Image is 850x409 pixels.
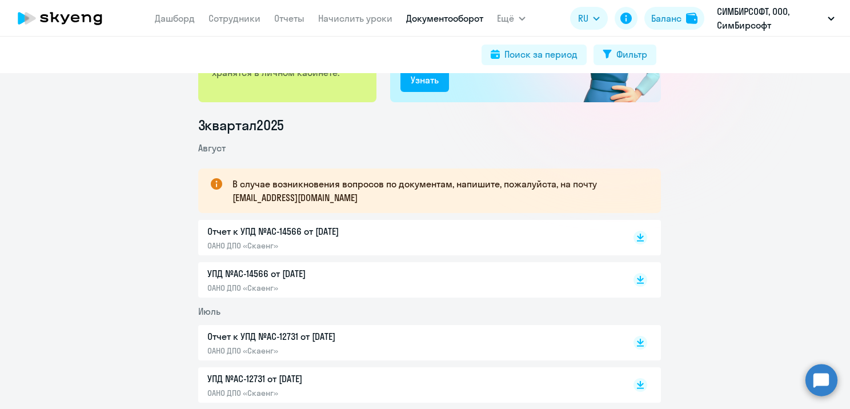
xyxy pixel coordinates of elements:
a: УПД №AC-12731 от [DATE]ОАНО ДПО «Скаенг» [207,372,610,398]
div: Баланс [651,11,681,25]
a: Отчеты [274,13,304,24]
p: ОАНО ДПО «Скаенг» [207,283,447,293]
p: В случае возникновения вопросов по документам, напишите, пожалуйста, на почту [EMAIL_ADDRESS][DOM... [232,177,640,204]
p: УПД №AC-12731 от [DATE] [207,372,447,386]
p: УПД №AC-14566 от [DATE] [207,267,447,280]
li: 3 квартал 2025 [198,116,661,134]
p: СИМБИРСОФТ, ООО, СимБирсофт [717,5,823,32]
button: Балансbalance [644,7,704,30]
a: Отчет к УПД №AC-12731 от [DATE]ОАНО ДПО «Скаенг» [207,330,610,356]
a: Отчет к УПД №AC-14566 от [DATE]ОАНО ДПО «Скаенг» [207,224,610,251]
a: Начислить уроки [318,13,392,24]
div: Узнать [411,73,439,87]
div: Фильтр [616,47,647,61]
button: RU [570,7,608,30]
p: ОАНО ДПО «Скаенг» [207,240,447,251]
img: balance [686,13,697,24]
span: RU [578,11,588,25]
p: ОАНО ДПО «Скаенг» [207,346,447,356]
span: Ещё [497,11,514,25]
a: Документооборот [406,13,483,24]
p: Отчет к УПД №AC-12731 от [DATE] [207,330,447,343]
a: Дашборд [155,13,195,24]
a: Сотрудники [209,13,260,24]
span: Июль [198,306,220,317]
button: Фильтр [594,45,656,65]
button: Поиск за период [482,45,587,65]
p: Отчет к УПД №AC-14566 от [DATE] [207,224,447,238]
button: СИМБИРСОФТ, ООО, СимБирсофт [711,5,840,32]
a: УПД №AC-14566 от [DATE]ОАНО ДПО «Скаенг» [207,267,610,293]
span: Август [198,142,226,154]
p: ОАНО ДПО «Скаенг» [207,388,447,398]
button: Узнать [400,69,449,92]
button: Ещё [497,7,526,30]
div: Поиск за период [504,47,578,61]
